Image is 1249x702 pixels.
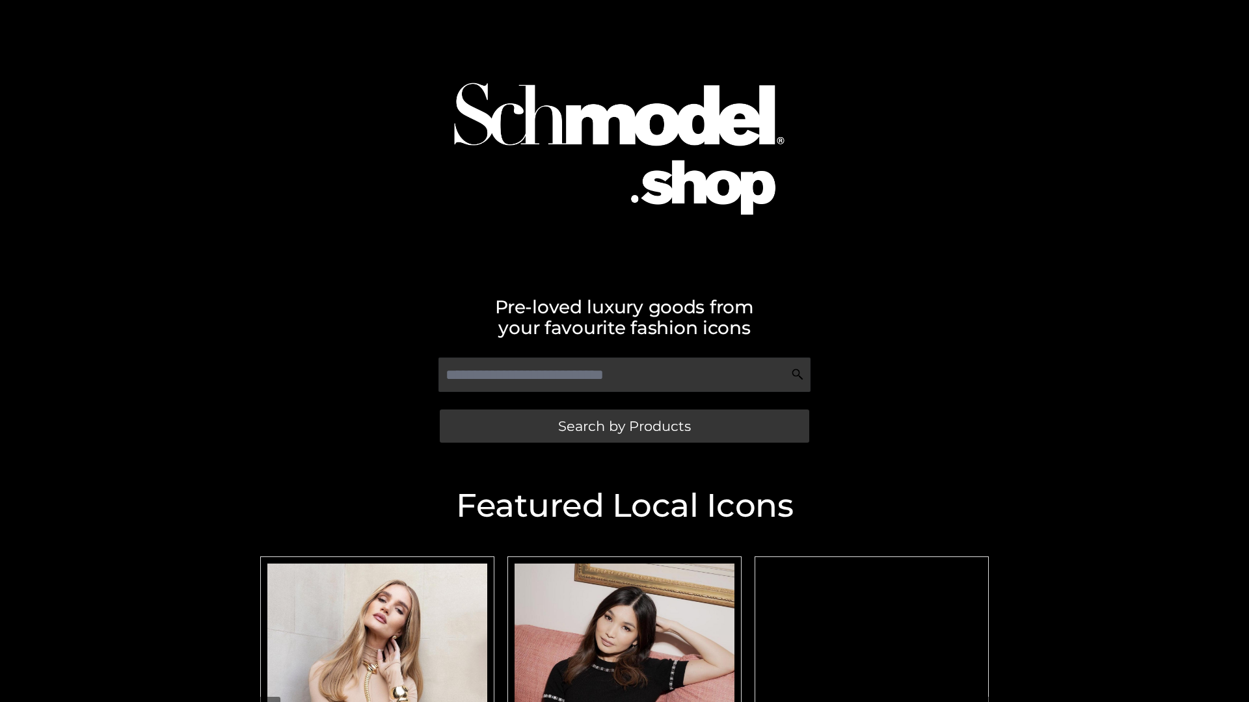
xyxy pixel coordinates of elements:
[791,368,804,381] img: Search Icon
[558,419,691,433] span: Search by Products
[440,409,809,443] a: Search by Products
[254,489,995,522] h2: Featured Local Icons​
[254,296,995,338] h2: Pre-loved luxury goods from your favourite fashion icons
